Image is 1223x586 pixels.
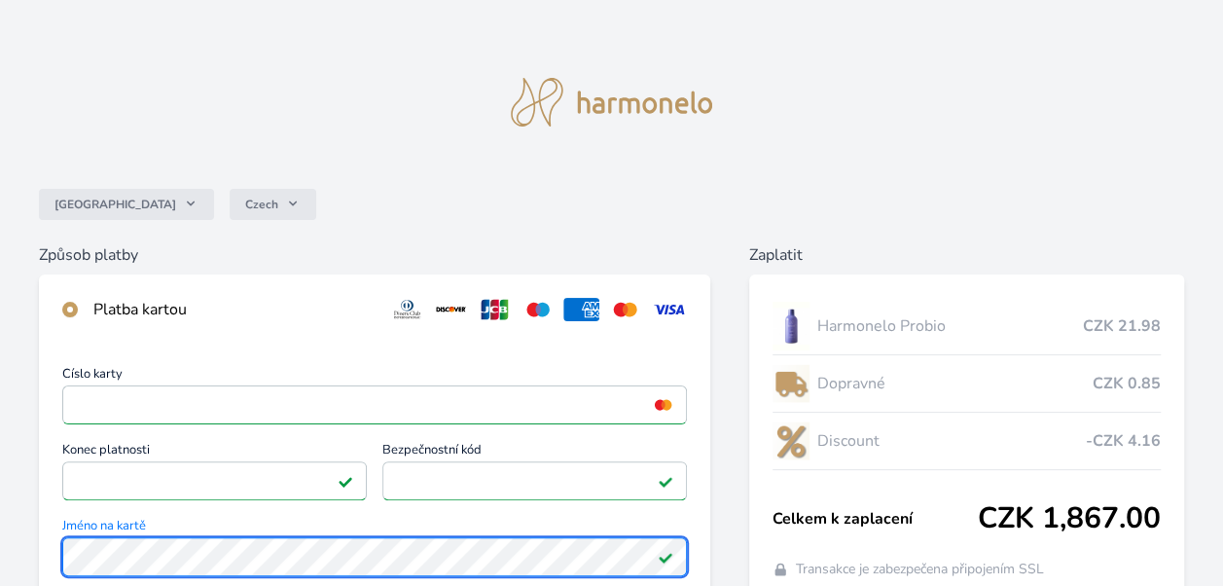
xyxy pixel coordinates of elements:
img: Platné pole [658,549,673,565]
span: Číslo karty [62,368,687,385]
iframe: Iframe pro datum vypršení platnosti [71,467,358,494]
span: CZK 21.98 [1083,314,1161,338]
img: visa.svg [651,298,687,321]
iframe: Iframe pro bezpečnostní kód [391,467,678,494]
img: Platné pole [338,473,353,489]
img: delivery-lo.png [773,359,809,408]
span: Celkem k zaplacení [773,507,978,531]
img: CLEAN_PROBIO_se_stinem_x-lo.jpg [773,302,809,350]
img: amex.svg [563,298,599,321]
img: discover.svg [433,298,469,321]
img: diners.svg [389,298,425,321]
span: [GEOGRAPHIC_DATA] [54,197,176,212]
span: Jméno na kartě [62,520,687,537]
img: discount-lo.png [773,417,809,465]
h6: Způsob platby [39,243,710,267]
img: mc.svg [607,298,643,321]
span: Bezpečnostní kód [382,444,687,461]
span: Dopravné [817,372,1093,395]
span: Konec platnosti [62,444,367,461]
img: Platné pole [658,473,673,489]
img: jcb.svg [477,298,513,321]
input: Jméno na kartěPlatné pole [62,537,687,576]
span: CZK 1,867.00 [978,501,1161,536]
img: mc [650,396,676,414]
button: [GEOGRAPHIC_DATA] [39,189,214,220]
iframe: Iframe pro číslo karty [71,391,678,419]
span: Discount [817,429,1086,453]
div: Platba kartou [93,298,374,321]
span: Transakce je zabezpečena připojením SSL [796,560,1044,579]
span: -CZK 4.16 [1086,429,1161,453]
span: Czech [245,197,278,212]
span: Harmonelo Probio [817,314,1083,338]
h6: Zaplatit [749,243,1184,267]
img: logo.svg [511,78,713,127]
img: maestro.svg [521,298,557,321]
span: CZK 0.85 [1093,372,1161,395]
button: Czech [230,189,316,220]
